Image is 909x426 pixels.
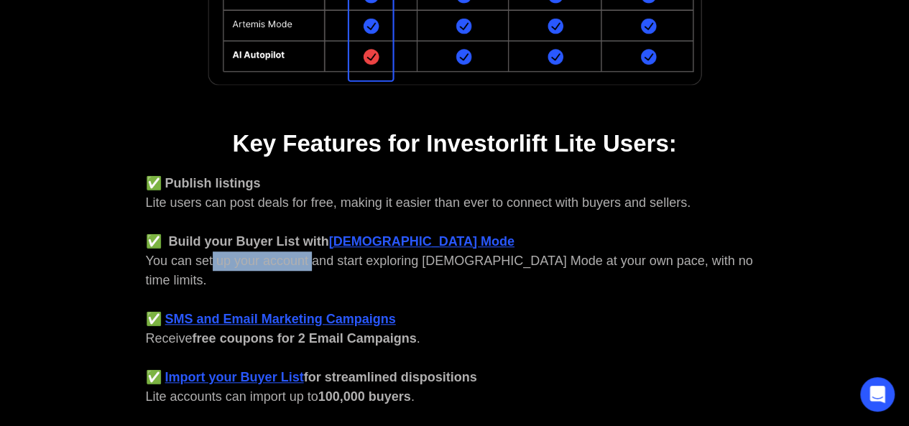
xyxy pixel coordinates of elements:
[146,176,261,190] strong: ✅ Publish listings
[232,130,676,157] strong: Key Features for Investorlift Lite Users:
[860,377,895,412] div: Open Intercom Messenger
[318,389,411,404] strong: 100,000 buyers
[329,234,515,249] a: [DEMOGRAPHIC_DATA] Mode
[165,370,304,384] a: Import your Buyer List
[193,331,417,346] strong: free coupons for 2 Email Campaigns
[165,312,396,326] a: SMS and Email Marketing Campaigns
[146,174,764,407] div: Lite users can post deals for free, making it easier than ever to connect with buyers and sellers...
[146,234,329,249] strong: ✅ Build your Buyer List with
[304,370,477,384] strong: for streamlined dispositions
[146,312,162,326] strong: ✅
[146,370,162,384] strong: ✅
